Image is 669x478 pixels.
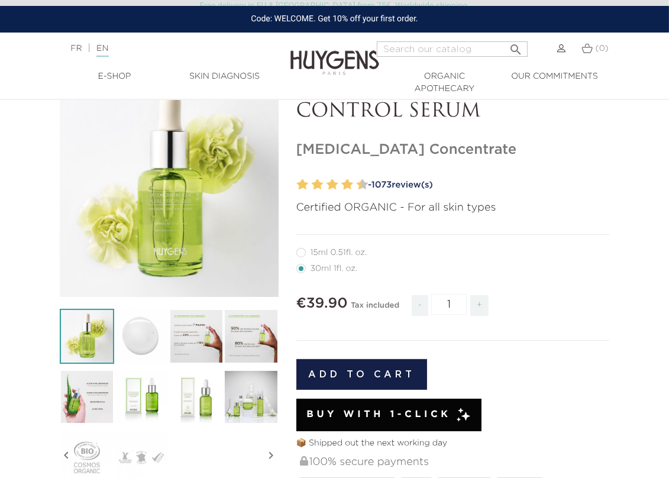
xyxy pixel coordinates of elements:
div: Tax included [351,293,399,325]
a: FR [70,44,82,53]
label: 2 [299,176,308,193]
span: + [470,295,489,316]
p: 📦 Shipped out the next working day [296,437,610,450]
a: Our commitments [500,70,610,83]
a: EN [96,44,108,57]
input: Quantity [431,294,467,315]
label: 9 [354,176,358,193]
label: 8 [344,176,353,193]
a: E-Shop [60,70,170,83]
img: 100% secure payments [300,456,308,466]
label: 15ml 0.51fl. oz. [296,248,382,257]
span: €39.90 [296,296,348,311]
i:  [509,39,523,53]
label: 7 [339,176,343,193]
a: Skin Diagnosis [170,70,280,83]
input: Search [377,41,528,57]
div: | [64,41,270,56]
button: Add to cart [296,359,428,390]
p: MOISTURISING WRINKLE CONTROL SERUM [296,78,610,124]
label: 3 [309,176,314,193]
a: Organic Apothecary [390,70,500,95]
div: 100% secure payments [299,450,610,475]
span: 1073 [371,180,392,189]
label: 5 [324,176,328,193]
a: -1073review(s) [364,176,610,194]
label: 4 [314,176,323,193]
h1: [MEDICAL_DATA] Concentrate [296,141,610,159]
button:  [505,38,526,54]
p: Certified ORGANIC - For all skin types [296,200,610,216]
label: 30ml 1fl. oz. [296,264,372,273]
span: (0) [596,44,609,53]
img: Huygens [290,31,379,77]
label: 1 [295,176,299,193]
label: 6 [329,176,338,193]
span: - [412,295,428,316]
label: 10 [359,176,368,193]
